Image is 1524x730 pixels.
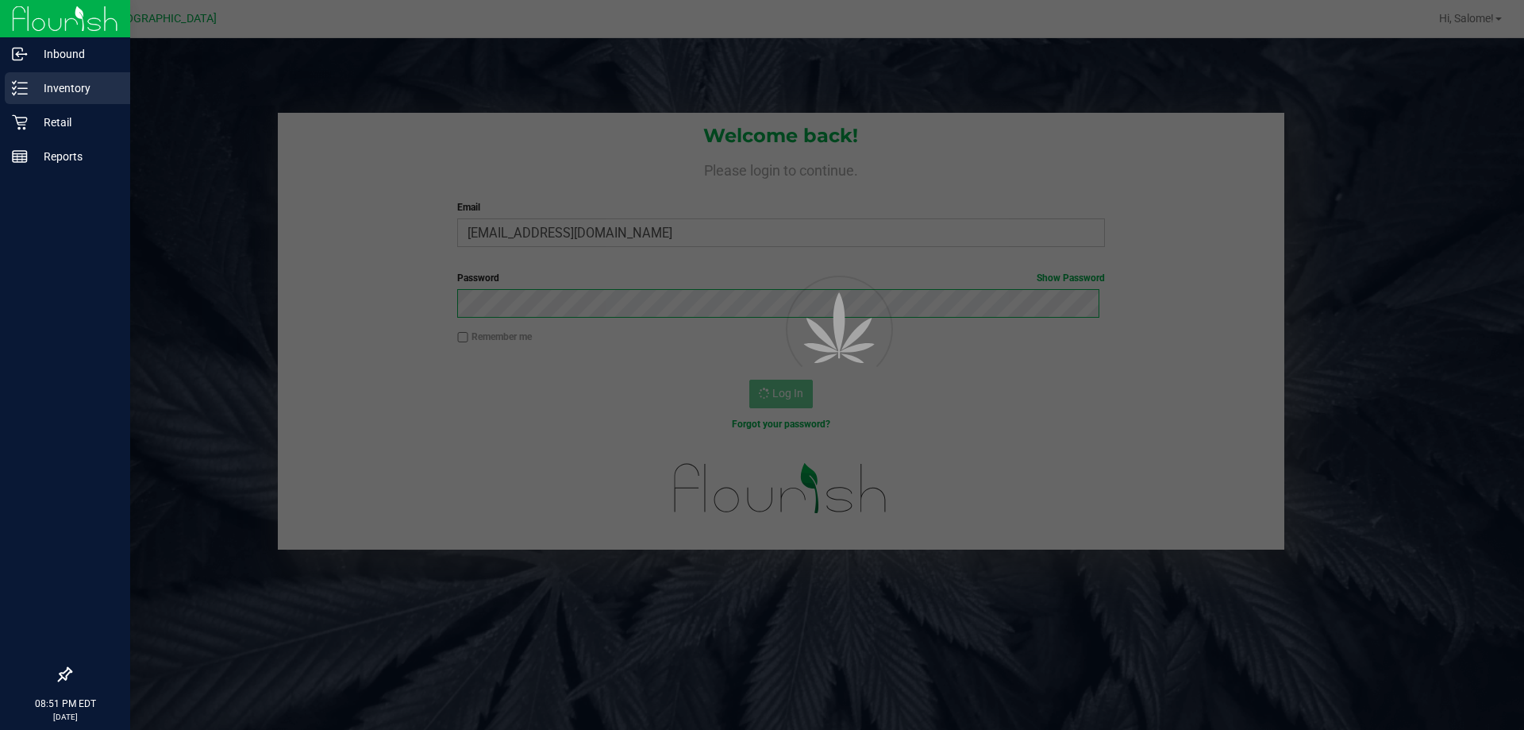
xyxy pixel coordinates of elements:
[12,80,28,96] inline-svg: Inventory
[28,79,123,98] p: Inventory
[7,697,123,711] p: 08:51 PM EDT
[12,114,28,130] inline-svg: Retail
[12,46,28,62] inline-svg: Inbound
[28,147,123,166] p: Reports
[28,113,123,132] p: Retail
[12,149,28,164] inline-svg: Reports
[28,44,123,64] p: Inbound
[7,711,123,723] p: [DATE]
